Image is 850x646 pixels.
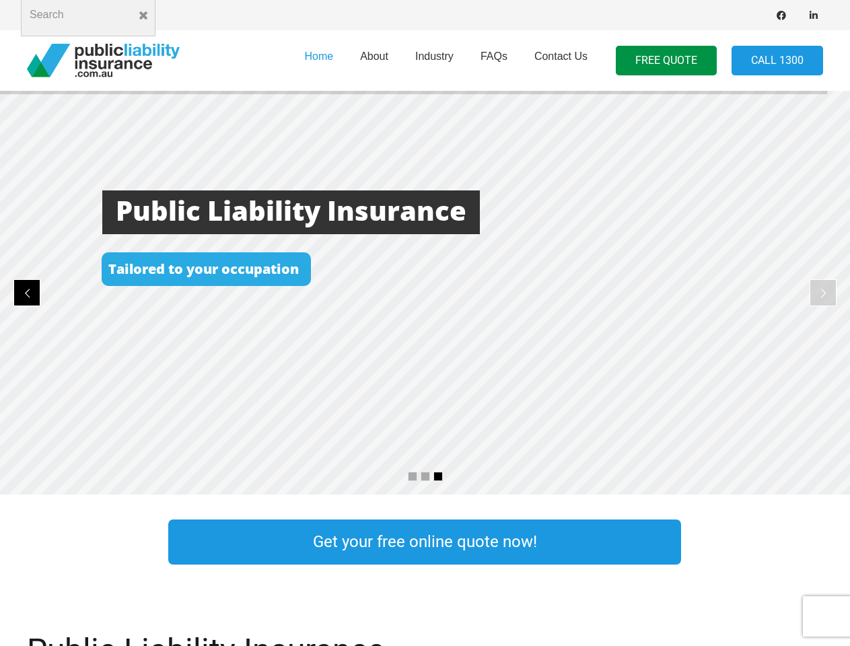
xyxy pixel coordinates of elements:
[360,50,388,62] span: About
[708,516,849,568] a: Link
[772,6,791,25] a: Facebook
[415,50,454,62] span: Industry
[804,6,823,25] a: LinkedIn
[131,3,155,28] button: Close
[291,26,347,95] a: Home
[616,46,717,76] a: FREE QUOTE
[467,26,521,95] a: FAQs
[168,519,681,565] a: Get your free online quote now!
[402,26,467,95] a: Industry
[304,50,333,62] span: Home
[534,50,588,62] span: Contact Us
[521,26,601,95] a: Contact Us
[732,46,823,76] a: Call 1300
[27,44,180,77] a: pli_logotransparent
[481,50,507,62] span: FAQs
[347,26,402,95] a: About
